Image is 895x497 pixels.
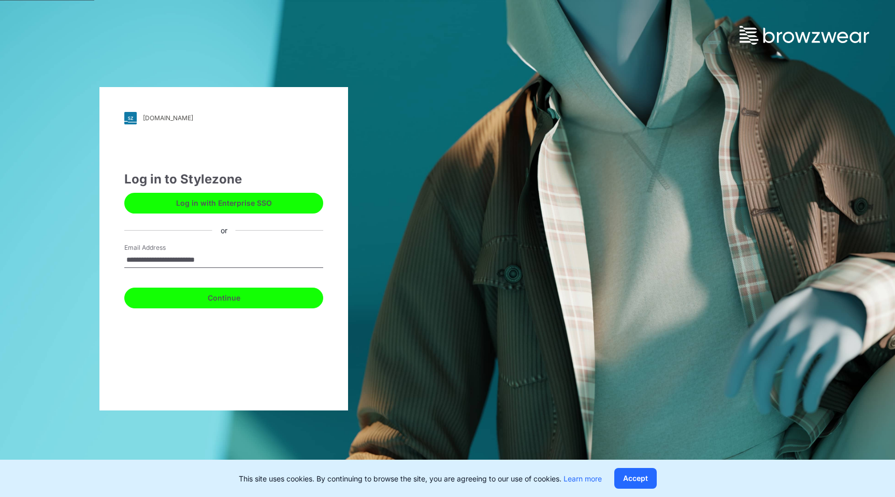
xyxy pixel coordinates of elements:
[564,474,602,483] a: Learn more
[212,225,236,236] div: or
[143,114,193,122] div: [DOMAIN_NAME]
[124,193,323,214] button: Log in with Enterprise SSO
[124,288,323,308] button: Continue
[124,243,197,252] label: Email Address
[124,112,323,124] a: [DOMAIN_NAME]
[124,170,323,189] div: Log in to Stylezone
[740,26,869,45] img: browzwear-logo.73288ffb.svg
[239,473,602,484] p: This site uses cookies. By continuing to browse the site, you are agreeing to our use of cookies.
[124,112,137,124] img: svg+xml;base64,PHN2ZyB3aWR0aD0iMjgiIGhlaWdodD0iMjgiIHZpZXdCb3g9IjAgMCAyOCAyOCIgZmlsbD0ibm9uZSIgeG...
[614,468,657,489] button: Accept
